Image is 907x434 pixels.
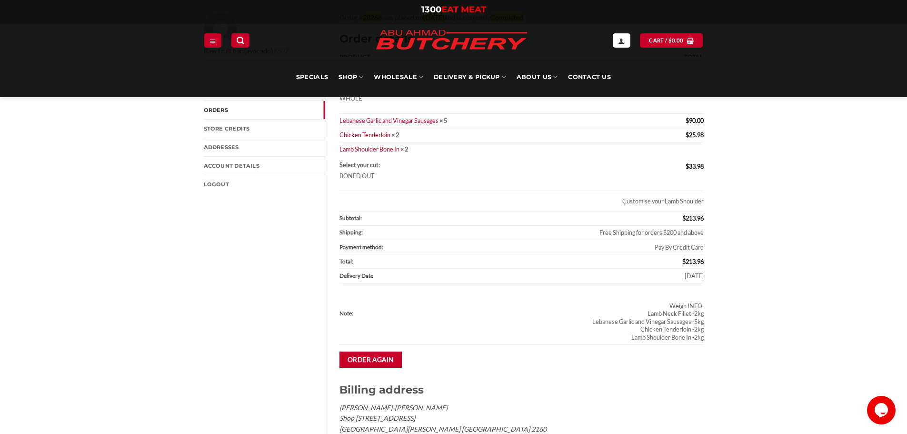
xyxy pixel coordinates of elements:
[391,131,399,139] strong: × 2
[231,33,249,47] a: Search
[686,162,704,170] bdi: 33.98
[339,212,518,226] th: Subtotal:
[421,4,441,15] span: 1300
[400,145,408,153] strong: × 2
[668,36,672,45] span: $
[339,57,363,97] a: SHOP
[682,258,704,265] span: 213.96
[439,117,447,124] strong: × 5
[204,101,325,119] a: Orders
[339,269,518,283] th: Delivery Date
[441,4,486,15] span: EAT MEAT
[686,117,704,124] bdi: 90.00
[649,36,683,45] span: Cart /
[421,4,486,15] a: 1300EAT MEAT
[339,352,402,368] a: Order again
[339,94,516,102] p: WHOLE
[339,197,704,205] p: Customise your Lamb Shoulder
[568,57,611,97] a: Contact Us
[518,226,704,240] td: Free Shipping for orders $200 and above
[686,131,704,139] bdi: 25.98
[374,57,423,97] a: Wholesale
[204,33,221,47] a: Menu
[686,162,689,170] span: $
[668,37,684,43] bdi: 0.00
[204,120,325,138] a: Store Credits
[518,283,704,345] td: Weigh INFO: Lamb Neck Fillet -2kg Lebanese Garlic and Vinegar Sausages -5kg Chicken Tenderloin -2...
[339,172,516,180] p: BONED OUT
[686,117,689,124] span: $
[682,214,704,222] span: 213.96
[682,214,686,222] span: $
[339,145,399,153] a: Lamb Shoulder Bone In
[339,240,518,254] th: Payment method:
[368,24,535,57] img: Abu Ahmad Butchery
[613,33,630,47] a: My account
[517,57,558,97] a: About Us
[518,240,704,254] td: Pay By Credit Card
[867,396,897,424] iframe: chat widget
[434,57,506,97] a: Delivery & Pickup
[339,117,439,124] a: Lebanese Garlic and Vinegar Sausages
[518,269,704,283] td: [DATE]
[339,254,518,269] th: Total:
[640,33,703,47] a: View cart
[339,226,518,240] th: Shipping:
[339,383,704,397] h2: Billing address
[204,138,325,156] a: Addresses
[686,131,689,139] span: $
[204,175,325,193] a: Logout
[682,258,686,265] span: $
[339,283,518,345] th: Note:
[204,157,325,175] a: Account details
[339,161,380,169] strong: Select your cut:
[296,57,328,97] a: Specials
[204,64,325,193] nav: Account pages
[339,131,390,139] a: Chicken Tenderloin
